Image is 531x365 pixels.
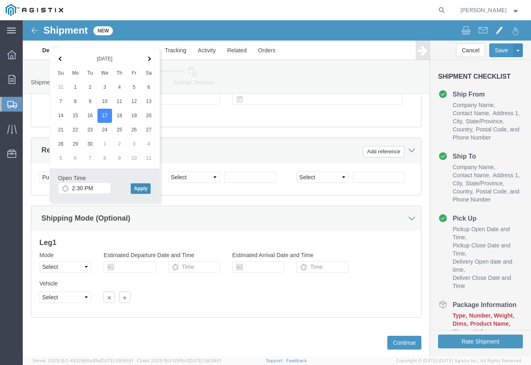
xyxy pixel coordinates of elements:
[396,357,521,364] span: Copyright © [DATE]-[DATE] Agistix Inc., All Rights Reserved
[137,358,221,363] span: Client: 2025.19.0-129fbcf
[6,4,63,16] img: logo
[286,358,307,363] a: Feedback
[32,358,133,363] span: Server: 2025.19.0-49328d0a35e
[460,6,507,15] span: Charlotte Mitchell
[188,358,221,363] span: [DATE] 09:39:01
[23,20,531,356] iframe: FS Legacy Container
[100,358,133,363] span: [DATE] 09:50:51
[266,358,286,363] a: Support
[460,5,520,15] button: [PERSON_NAME]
